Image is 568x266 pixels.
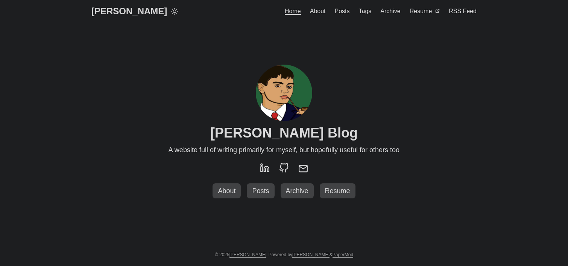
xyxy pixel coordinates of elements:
span: Archive [283,187,311,195]
a: Archive [281,183,314,199]
span: Resume [322,187,353,195]
span: Resume [410,8,432,14]
a: Posts [247,183,274,199]
span: © 2025 [215,252,267,257]
span: Posts [335,8,350,14]
span: Posts [249,187,272,195]
span: Home [285,8,301,15]
h1: [PERSON_NAME] Blog [210,125,358,141]
span: About [310,8,326,14]
img: profile image [256,65,312,121]
span: RSS Feed [449,8,477,14]
a: [PERSON_NAME] [229,252,267,258]
span: Tags [359,8,372,14]
a: About [213,183,241,199]
span: A website full of writing primarily for myself, but hopefully useful for others too [169,145,399,156]
a: Resume [320,183,355,199]
a: [PERSON_NAME] [292,252,330,258]
span: Powered by & [269,252,353,257]
a: PaperMod [333,252,353,258]
span: Archive [380,8,400,14]
span: About [215,187,238,195]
